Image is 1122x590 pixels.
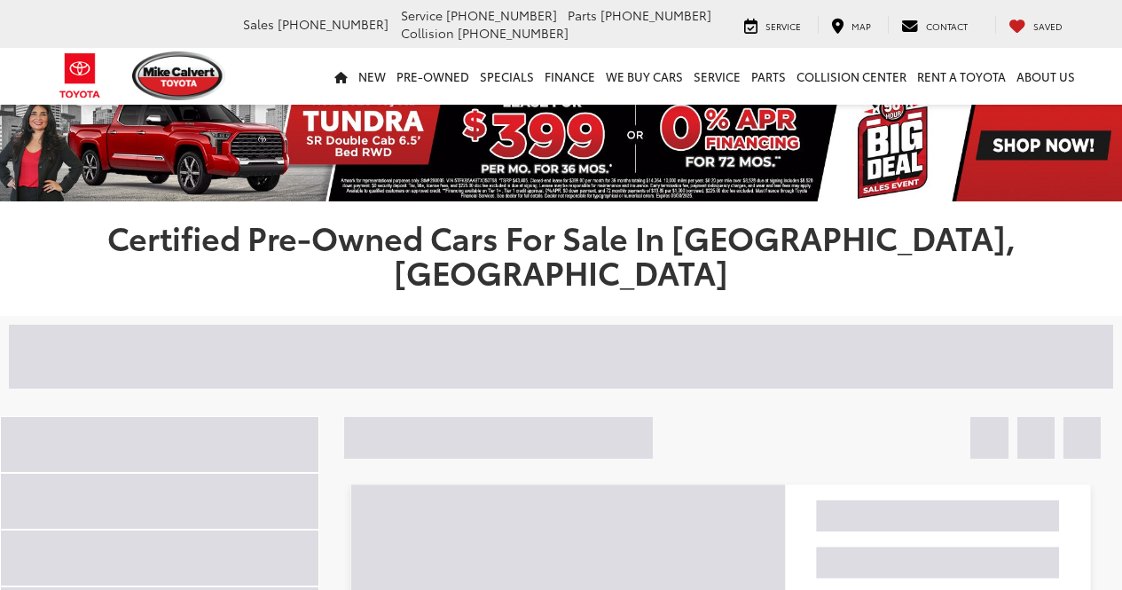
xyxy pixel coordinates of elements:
[1011,48,1080,105] a: About Us
[731,16,814,34] a: Service
[353,48,391,105] a: New
[568,6,597,24] span: Parts
[458,24,569,42] span: [PHONE_NUMBER]
[926,20,968,33] span: Contact
[818,16,884,34] a: Map
[851,20,871,33] span: Map
[746,48,791,105] a: Parts
[600,6,711,24] span: [PHONE_NUMBER]
[278,15,388,33] span: [PHONE_NUMBER]
[132,51,226,100] img: Mike Calvert Toyota
[688,48,746,105] a: Service
[1033,20,1063,33] span: Saved
[888,16,981,34] a: Contact
[243,15,274,33] span: Sales
[912,48,1011,105] a: Rent a Toyota
[47,47,114,105] img: Toyota
[401,24,454,42] span: Collision
[995,16,1076,34] a: My Saved Vehicles
[475,48,539,105] a: Specials
[391,48,475,105] a: Pre-Owned
[329,48,353,105] a: Home
[401,6,443,24] span: Service
[446,6,557,24] span: [PHONE_NUMBER]
[539,48,600,105] a: Finance
[765,20,801,33] span: Service
[791,48,912,105] a: Collision Center
[600,48,688,105] a: WE BUY CARS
